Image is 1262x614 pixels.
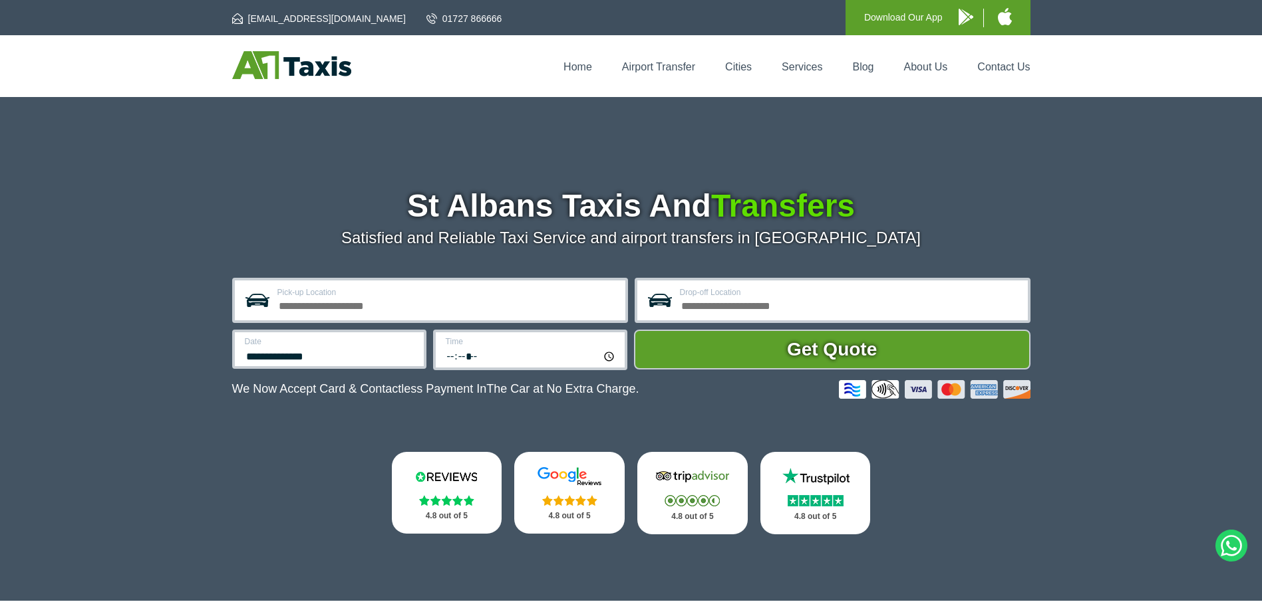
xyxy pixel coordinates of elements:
img: A1 Taxis St Albans LTD [232,51,351,79]
h1: St Albans Taxis And [232,190,1030,222]
a: Services [782,61,822,72]
img: Stars [542,495,597,506]
p: 4.8 out of 5 [652,508,733,525]
img: Google [530,466,609,486]
span: Transfers [711,188,855,223]
a: Blog [852,61,873,72]
label: Drop-off Location [680,288,1020,296]
img: Credit And Debit Cards [839,380,1030,399]
a: Home [563,61,592,72]
a: Trustpilot Stars 4.8 out of 5 [760,452,871,534]
p: We Now Accept Card & Contactless Payment In [232,382,639,396]
label: Pick-up Location [277,288,617,296]
p: Satisfied and Reliable Taxi Service and airport transfers in [GEOGRAPHIC_DATA] [232,229,1030,247]
a: Contact Us [977,61,1030,72]
a: Tripadvisor Stars 4.8 out of 5 [637,452,748,534]
a: Cities [725,61,752,72]
label: Time [446,338,617,346]
a: 01727 866666 [426,12,502,25]
a: Airport Transfer [622,61,695,72]
img: A1 Taxis iPhone App [998,8,1012,25]
button: Get Quote [634,330,1030,369]
p: Download Our App [864,9,943,26]
img: Tripadvisor [653,466,732,486]
a: Google Stars 4.8 out of 5 [514,452,625,534]
a: About Us [904,61,948,72]
label: Date [245,338,416,346]
span: The Car at No Extra Charge. [486,382,639,395]
img: Stars [665,495,720,506]
img: Stars [788,495,844,506]
p: 4.8 out of 5 [529,508,610,524]
img: Reviews.io [406,466,486,486]
p: 4.8 out of 5 [775,508,856,525]
img: A1 Taxis Android App [959,9,973,25]
a: Reviews.io Stars 4.8 out of 5 [392,452,502,534]
p: 4.8 out of 5 [406,508,488,524]
img: Trustpilot [776,466,856,486]
a: [EMAIL_ADDRESS][DOMAIN_NAME] [232,12,406,25]
img: Stars [419,495,474,506]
